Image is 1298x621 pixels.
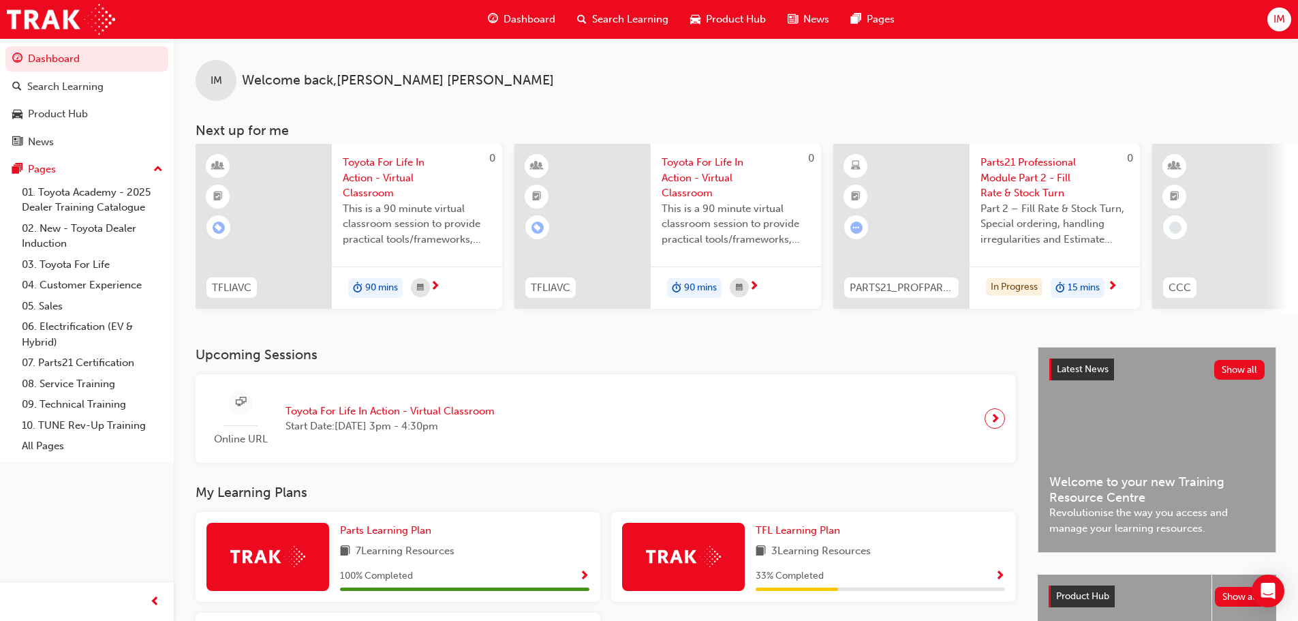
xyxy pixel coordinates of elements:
button: DashboardSearch LearningProduct HubNews [5,44,168,157]
a: 07. Parts21 Certification [16,352,168,374]
span: 100 % Completed [340,569,413,584]
span: Welcome back , [PERSON_NAME] [PERSON_NAME] [242,73,554,89]
a: 01. Toyota Academy - 2025 Dealer Training Catalogue [16,182,168,218]
span: search-icon [12,81,22,93]
span: next-icon [990,409,1000,428]
span: book-icon [756,543,766,560]
a: news-iconNews [777,5,840,33]
div: Pages [28,162,56,177]
span: Toyota For Life In Action - Virtual Classroom [662,155,810,201]
span: learningResourceType_INSTRUCTOR_LED-icon [213,157,223,175]
a: 02. New - Toyota Dealer Induction [16,218,168,254]
h3: Upcoming Sessions [196,347,1016,363]
span: IM [211,73,222,89]
span: 0 [1127,152,1133,164]
span: booktick-icon [213,188,223,206]
a: Product Hub [5,102,168,127]
span: 0 [808,152,814,164]
span: Latest News [1057,363,1109,375]
img: Trak [646,546,721,567]
span: News [803,12,829,27]
span: 0 [489,152,495,164]
span: PARTS21_PROFPART2_0923_EL [850,280,953,296]
span: Part 2 – Fill Rate & Stock Turn, Special ordering, handling irregularities and Estimate Time of A... [980,201,1129,247]
span: Product Hub [1056,590,1109,602]
a: pages-iconPages [840,5,906,33]
span: This is a 90 minute virtual classroom session to provide practical tools/frameworks, behaviours a... [662,201,810,247]
span: calendar-icon [417,279,424,297]
span: duration-icon [1055,279,1065,297]
a: 0PARTS21_PROFPART2_0923_ELParts21 Professional Module Part 2 - Fill Rate & Stock TurnPart 2 – Fil... [833,144,1140,309]
span: 7 Learning Resources [356,543,454,560]
span: 33 % Completed [756,569,824,584]
a: 0TFLIAVCToyota For Life In Action - Virtual ClassroomThis is a 90 minute virtual classroom sessio... [514,144,821,309]
span: Dashboard [504,12,555,27]
button: Show all [1215,587,1266,607]
span: pages-icon [12,164,22,176]
span: next-icon [430,281,440,293]
a: 08. Service Training [16,374,168,395]
span: next-icon [1107,281,1117,293]
span: 90 mins [365,280,398,296]
span: Toyota For Life In Action - Virtual Classroom [285,404,495,419]
a: search-iconSearch Learning [566,5,679,33]
a: Online URLToyota For Life In Action - Virtual ClassroomStart Date:[DATE] 3pm - 4:30pm [206,385,1005,453]
button: Show all [1214,360,1265,380]
span: duration-icon [353,279,362,297]
span: learningRecordVerb_NONE-icon [1169,222,1181,234]
span: learningResourceType_INSTRUCTOR_LED-icon [532,157,542,175]
span: Start Date: [DATE] 3pm - 4:30pm [285,419,495,434]
button: Pages [5,157,168,182]
a: 06. Electrification (EV & Hybrid) [16,316,168,352]
span: search-icon [577,11,587,28]
a: 10. TUNE Rev-Up Training [16,415,168,436]
span: Revolutionise the way you access and manage your learning resources. [1049,505,1265,536]
span: CCC [1169,280,1191,296]
img: Trak [230,546,305,567]
h3: Next up for me [174,123,1298,138]
span: Show Progress [579,571,589,583]
a: All Pages [16,436,168,457]
a: 09. Technical Training [16,394,168,415]
a: 04. Customer Experience [16,275,168,296]
span: TFL Learning Plan [756,524,840,536]
div: News [28,134,54,150]
span: Pages [867,12,895,27]
span: learningRecordVerb_ENROLL-icon [213,222,225,234]
span: guage-icon [12,53,22,65]
span: prev-icon [150,594,160,611]
span: booktick-icon [1170,188,1179,206]
span: learningResourceType_ELEARNING-icon [851,157,861,175]
a: News [5,130,168,155]
span: up-icon [153,161,163,179]
button: Show Progress [579,568,589,585]
span: Parts Learning Plan [340,524,431,536]
span: Toyota For Life In Action - Virtual Classroom [343,155,491,201]
span: book-icon [340,543,350,560]
a: Latest NewsShow allWelcome to your new Training Resource CentreRevolutionise the way you access a... [1038,347,1276,553]
a: Dashboard [5,46,168,72]
button: Show Progress [995,568,1005,585]
span: car-icon [12,108,22,121]
span: pages-icon [851,11,861,28]
h3: My Learning Plans [196,485,1016,500]
a: TFL Learning Plan [756,523,846,539]
span: 3 Learning Resources [771,543,871,560]
a: 0TFLIAVCToyota For Life In Action - Virtual ClassroomThis is a 90 minute virtual classroom sessio... [196,144,502,309]
span: learningRecordVerb_ENROLL-icon [531,222,544,234]
span: booktick-icon [851,188,861,206]
span: guage-icon [488,11,498,28]
span: 15 mins [1068,280,1100,296]
span: Online URL [206,431,275,447]
div: Open Intercom Messenger [1252,575,1284,607]
a: Product HubShow all [1049,586,1265,607]
span: sessionType_ONLINE_URL-icon [236,394,246,411]
span: news-icon [12,136,22,149]
a: Search Learning [5,74,168,100]
a: guage-iconDashboard [477,5,566,33]
img: Trak [7,4,115,35]
a: 03. Toyota For Life [16,254,168,275]
span: calendar-icon [736,279,743,297]
span: IM [1273,12,1285,27]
